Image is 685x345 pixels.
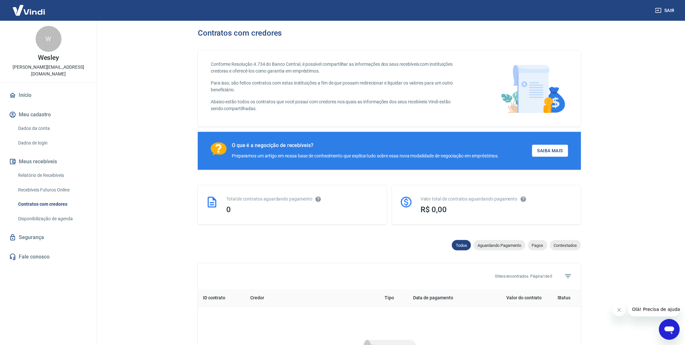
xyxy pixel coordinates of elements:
[495,273,553,279] p: 0 itens encontrados. Página 1 de 0
[613,304,626,316] iframe: Fechar mensagem
[16,183,89,197] a: Recebíveis Futuros Online
[532,145,568,157] a: Saiba Mais
[628,302,680,316] iframe: Mensagem da empresa
[38,54,59,61] p: Wesley
[547,289,581,307] th: Status
[8,108,89,122] button: Meu cadastro
[16,136,89,150] a: Dados de login
[520,196,527,202] svg: O valor comprometido não se refere a pagamentos pendentes na Vindi e sim como garantia a outras i...
[550,243,581,248] span: Contestados
[5,64,92,77] p: [PERSON_NAME][EMAIL_ADDRESS][DOMAIN_NAME]
[8,250,89,264] a: Fale conosco
[16,198,89,211] a: Contratos com credores
[198,29,282,38] h3: Contratos com credores
[452,243,471,248] span: Todos
[474,243,525,248] span: Aguardando Pagamento
[211,61,461,75] p: Conforme Resolução 4.734 do Banco Central, é possível compartilhar as informações dos seus recebí...
[408,289,481,307] th: Data de pagamento
[16,122,89,135] a: Dados da conta
[16,212,89,225] a: Disponibilização de agenda
[315,196,321,202] svg: Esses contratos não se referem à Vindi, mas sim a outras instituições.
[36,26,62,52] div: W
[8,230,89,245] a: Segurança
[232,153,499,159] div: Preparamos um artigo em nossa base de conhecimento que explica tudo sobre essa nova modalidade de...
[659,319,680,340] iframe: Botão para abrir a janela de mensagens
[8,155,89,169] button: Meus recebíveis
[654,5,677,17] button: Sair
[421,205,447,214] span: R$ 0,00
[226,205,379,214] div: 0
[474,240,525,250] div: Aguardando Pagamento
[421,196,573,202] div: Valor total de contratos aguardando pagamento
[528,240,547,250] div: Pagos
[4,5,54,10] span: Olá! Precisa de ajuda?
[550,240,581,250] div: Contestados
[198,289,245,307] th: ID contrato
[245,289,379,307] th: Credor
[232,142,499,149] div: O que é a negocição de recebíveis?
[16,169,89,182] a: Relatório de Recebíveis
[452,240,471,250] div: Todos
[379,289,408,307] th: Tipo
[8,0,50,20] img: Vindi
[211,80,461,93] p: Para isso, são feitos contratos com estas instituições a fim de que possam redirecionar e liquida...
[226,196,379,202] div: Total de contratos aguardando pagamento
[481,289,547,307] th: Valor do contrato
[528,243,547,248] span: Pagos
[8,88,89,102] a: Início
[211,142,227,155] img: Ícone com um ponto de interrogação.
[211,98,461,112] p: Abaixo estão todos os contratos que você possui com credores nos quais as informações dos seus re...
[498,61,568,116] img: main-image.9f1869c469d712ad33ce.png
[560,269,576,284] span: Filtros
